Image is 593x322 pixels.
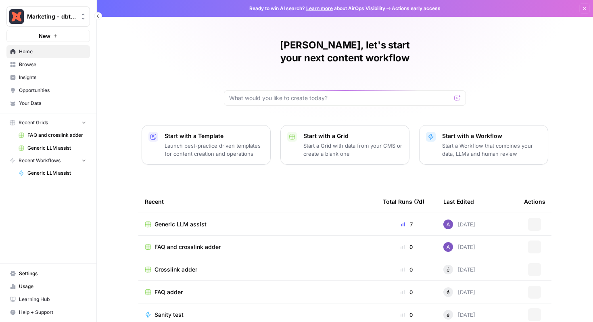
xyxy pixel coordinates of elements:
[6,45,90,58] a: Home
[145,190,370,213] div: Recent
[383,311,430,319] div: 0
[15,167,90,180] a: Generic LLM assist
[6,71,90,84] a: Insights
[19,61,86,68] span: Browse
[249,5,385,12] span: Ready to win AI search? about AirOps Visibility
[145,266,370,274] a: Crosslink adder
[19,157,61,164] span: Recent Workflows
[155,220,207,228] span: Generic LLM assist
[155,288,183,296] span: FAQ adder
[443,220,475,229] div: [DATE]
[447,266,450,274] span: é
[383,243,430,251] div: 0
[6,30,90,42] button: New
[165,142,264,158] p: Launch best-practice driven templates for content creation and operations
[443,242,453,252] img: ds5agqbb51quigwrniu38uwj0doi
[19,309,86,316] span: Help + Support
[443,220,453,229] img: ds5agqbb51quigwrniu38uwj0doi
[27,144,86,152] span: Generic LLM assist
[19,100,86,107] span: Your Data
[229,94,451,102] input: What would you like to create today?
[145,243,370,251] a: FAQ and crosslink adder
[19,48,86,55] span: Home
[145,288,370,296] a: FAQ adder
[27,13,76,21] span: Marketing - dbt Labs
[443,310,475,320] div: [DATE]
[6,267,90,280] a: Settings
[447,311,450,319] span: é
[383,220,430,228] div: 7
[15,142,90,155] a: Generic LLM assist
[306,5,333,11] a: Learn more
[27,132,86,139] span: FAQ and crosslink adder
[155,243,221,251] span: FAQ and crosslink adder
[6,306,90,319] button: Help + Support
[442,142,541,158] p: Start a Workflow that combines your data, LLMs and human review
[19,119,48,126] span: Recent Grids
[224,39,466,65] h1: [PERSON_NAME], let's start your next content workflow
[443,287,475,297] div: [DATE]
[19,74,86,81] span: Insights
[142,125,271,165] button: Start with a TemplateLaunch best-practice driven templates for content creation and operations
[145,311,370,319] a: Sanity test
[383,266,430,274] div: 0
[145,220,370,228] a: Generic LLM assist
[6,6,90,27] button: Workspace: Marketing - dbt Labs
[383,288,430,296] div: 0
[19,283,86,290] span: Usage
[27,169,86,177] span: Generic LLM assist
[443,242,475,252] div: [DATE]
[303,132,403,140] p: Start with a Grid
[19,87,86,94] span: Opportunities
[443,265,475,274] div: [DATE]
[19,270,86,277] span: Settings
[419,125,548,165] button: Start with a WorkflowStart a Workflow that combines your data, LLMs and human review
[392,5,441,12] span: Actions early access
[524,190,545,213] div: Actions
[39,32,50,40] span: New
[6,293,90,306] a: Learning Hub
[6,280,90,293] a: Usage
[303,142,403,158] p: Start a Grid with data from your CMS or create a blank one
[6,97,90,110] a: Your Data
[6,155,90,167] button: Recent Workflows
[9,9,24,24] img: Marketing - dbt Labs Logo
[383,190,424,213] div: Total Runs (7d)
[6,84,90,97] a: Opportunities
[6,117,90,129] button: Recent Grids
[280,125,409,165] button: Start with a GridStart a Grid with data from your CMS or create a blank one
[165,132,264,140] p: Start with a Template
[15,129,90,142] a: FAQ and crosslink adder
[443,190,474,213] div: Last Edited
[155,266,197,274] span: Crosslink adder
[447,288,450,296] span: é
[19,296,86,303] span: Learning Hub
[155,311,184,319] span: Sanity test
[6,58,90,71] a: Browse
[442,132,541,140] p: Start with a Workflow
